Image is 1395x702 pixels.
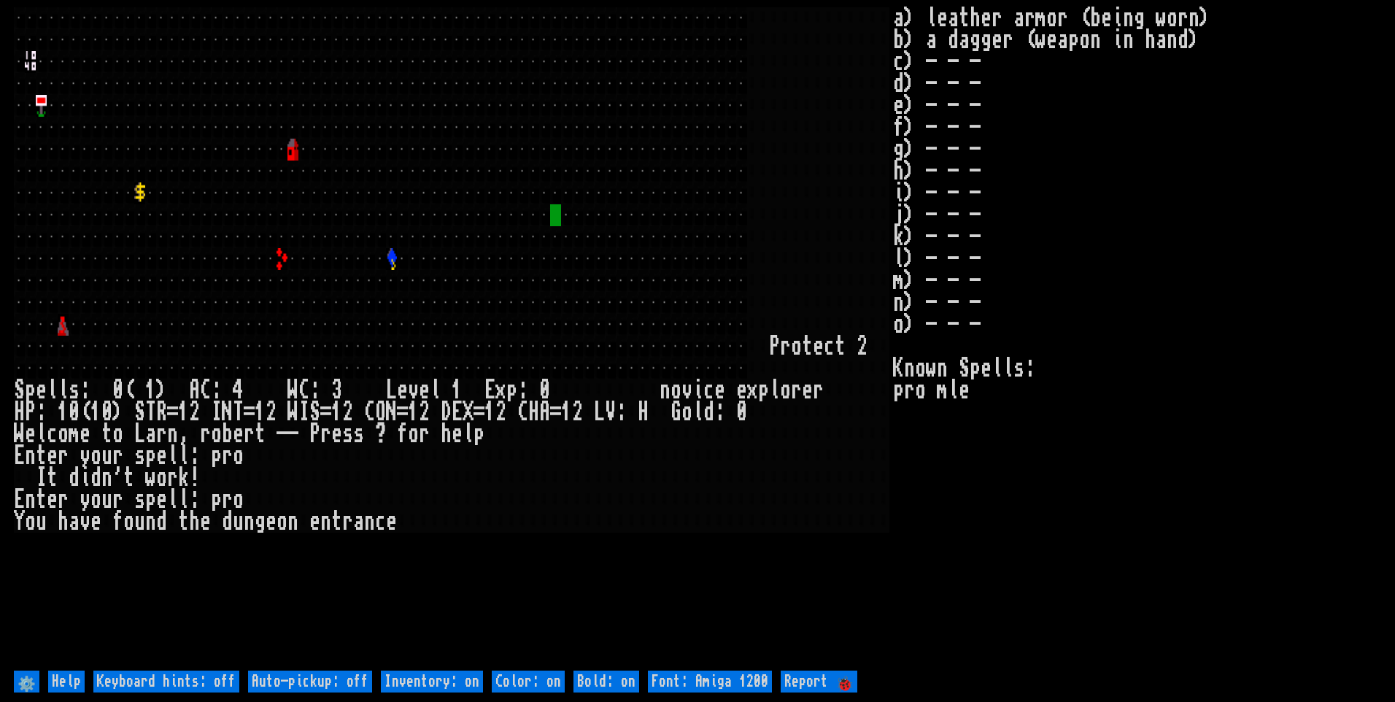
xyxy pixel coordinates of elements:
div: S [134,401,145,423]
div: t [101,423,112,445]
div: P [25,401,36,423]
div: e [386,511,397,533]
div: E [14,445,25,467]
div: e [47,445,58,467]
div: o [791,336,802,358]
input: Help [48,671,85,693]
div: : [36,401,47,423]
div: r [813,379,824,401]
div: t [255,423,266,445]
div: O [375,401,386,423]
div: n [287,511,298,533]
div: 3 [331,379,342,401]
div: s [342,423,353,445]
div: r [222,445,233,467]
div: e [156,489,167,511]
div: A [539,401,550,423]
div: c [824,336,835,358]
div: l [769,379,780,401]
div: m [69,423,80,445]
div: f [397,423,408,445]
div: 0 [539,379,550,401]
div: Y [14,511,25,533]
div: o [90,489,101,511]
div: r [112,445,123,467]
div: r [200,423,211,445]
div: H [638,401,649,423]
div: r [244,423,255,445]
div: E [14,489,25,511]
div: e [736,379,747,401]
div: r [58,445,69,467]
input: Inventory: on [381,671,483,693]
input: Font: Amiga 1200 [648,671,772,693]
div: p [145,489,156,511]
div: 1 [145,379,156,401]
div: a [145,423,156,445]
div: ! [189,467,200,489]
div: x [495,379,506,401]
div: o [233,489,244,511]
div: 2 [342,401,353,423]
div: p [211,445,222,467]
div: k [178,467,189,489]
div: o [156,467,167,489]
div: s [353,423,364,445]
div: l [463,423,474,445]
div: r [222,489,233,511]
div: P [769,336,780,358]
div: n [320,511,331,533]
div: o [780,379,791,401]
div: = [474,401,484,423]
div: r [156,423,167,445]
div: N [386,401,397,423]
div: S [14,379,25,401]
div: r [780,336,791,358]
div: o [58,423,69,445]
div: e [419,379,430,401]
div: T [233,401,244,423]
div: L [386,379,397,401]
div: : [517,379,528,401]
div: r [58,489,69,511]
div: e [714,379,725,401]
div: u [101,445,112,467]
div: l [430,379,441,401]
div: n [25,445,36,467]
input: Report 🐞 [781,671,857,693]
div: P [309,423,320,445]
div: E [452,401,463,423]
div: o [671,379,681,401]
input: Auto-pickup: off [248,671,372,693]
div: n [244,511,255,533]
div: T [145,401,156,423]
div: S [309,401,320,423]
div: o [211,423,222,445]
div: d [222,511,233,533]
div: C [364,401,375,423]
div: e [802,379,813,401]
div: ) [112,401,123,423]
div: t [802,336,813,358]
input: Bold: on [573,671,639,693]
div: 1 [452,379,463,401]
div: s [134,489,145,511]
div: o [112,423,123,445]
div: g [255,511,266,533]
div: ( [123,379,134,401]
div: W [14,423,25,445]
div: ( [80,401,90,423]
div: L [594,401,605,423]
div: I [298,401,309,423]
div: p [211,489,222,511]
div: o [408,423,419,445]
div: I [36,467,47,489]
div: D [441,401,452,423]
div: 0 [112,379,123,401]
div: r [112,489,123,511]
div: 0 [69,401,80,423]
div: e [80,423,90,445]
div: d [703,401,714,423]
div: v [80,511,90,533]
div: u [101,489,112,511]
